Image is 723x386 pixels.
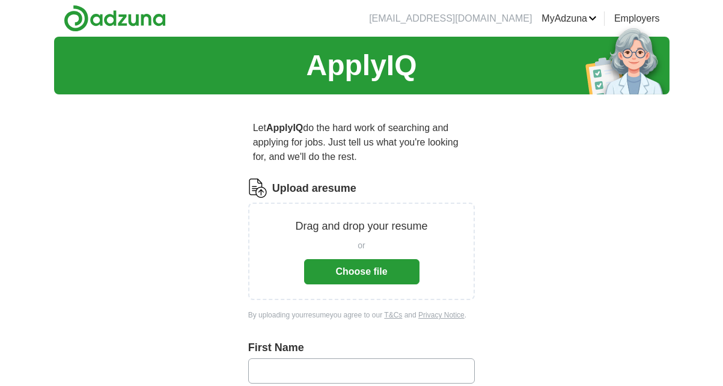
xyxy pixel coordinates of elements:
h1: ApplyIQ [306,44,416,87]
label: First Name [248,340,475,356]
p: Let do the hard work of searching and applying for jobs. Just tell us what you're looking for, an... [248,116,475,169]
span: or [358,239,365,252]
div: By uploading your resume you agree to our and . [248,310,475,320]
li: [EMAIL_ADDRESS][DOMAIN_NAME] [369,11,532,26]
a: T&Cs [384,311,402,319]
p: Drag and drop your resume [295,218,427,234]
a: Privacy Notice [418,311,465,319]
img: CV Icon [248,179,267,198]
label: Upload a resume [272,180,356,197]
a: MyAdzuna [541,11,597,26]
button: Choose file [304,259,419,284]
img: Adzuna logo [64,5,166,32]
a: Employers [614,11,660,26]
strong: ApplyIQ [266,123,303,133]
